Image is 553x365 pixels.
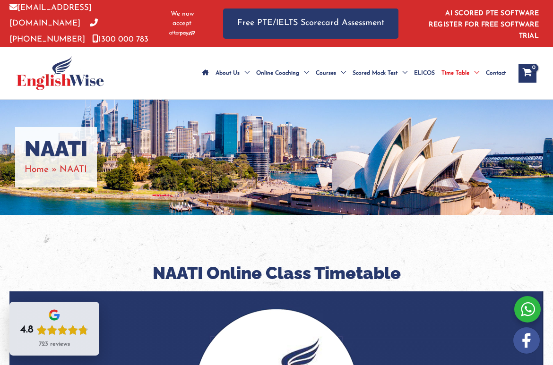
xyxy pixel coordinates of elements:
[469,57,479,90] span: Menu Toggle
[256,57,299,90] span: Online Coaching
[223,8,398,38] a: Free PTE/IELTS Scorecard Assessment
[9,4,92,27] a: [EMAIL_ADDRESS][DOMAIN_NAME]
[353,57,397,90] span: Scored Mock Test
[25,165,49,174] a: Home
[25,162,87,178] nav: Breadcrumbs
[411,57,438,90] a: ELICOS
[169,31,195,36] img: Afterpay-Logo
[92,35,148,43] a: 1300 000 783
[486,57,506,90] span: Contact
[9,262,544,284] h2: NAATI Online Class Timetable
[312,57,349,90] a: CoursesMenu Toggle
[417,2,544,44] aside: Header Widget 1
[165,9,199,28] span: We now accept
[212,57,253,90] a: About UsMenu Toggle
[299,57,309,90] span: Menu Toggle
[336,57,346,90] span: Menu Toggle
[20,323,34,337] div: 4.8
[438,57,483,90] a: Time TableMenu Toggle
[441,57,469,90] span: Time Table
[20,323,88,337] div: Rating: 4.8 out of 5
[39,340,70,348] div: 723 reviews
[414,57,435,90] span: ELICOS
[9,19,98,43] a: [PHONE_NUMBER]
[253,57,312,90] a: Online CoachingMenu Toggle
[25,136,87,162] h1: NAATI
[349,57,411,90] a: Scored Mock TestMenu Toggle
[429,10,539,40] a: AI SCORED PTE SOFTWARE REGISTER FOR FREE SOFTWARE TRIAL
[240,57,250,90] span: Menu Toggle
[199,57,509,90] nav: Site Navigation: Main Menu
[518,64,536,83] a: View Shopping Cart, empty
[483,57,509,90] a: Contact
[60,165,87,174] span: NAATI
[316,57,336,90] span: Courses
[513,327,540,354] img: white-facebook.png
[17,56,104,90] img: cropped-ew-logo
[216,57,240,90] span: About Us
[397,57,407,90] span: Menu Toggle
